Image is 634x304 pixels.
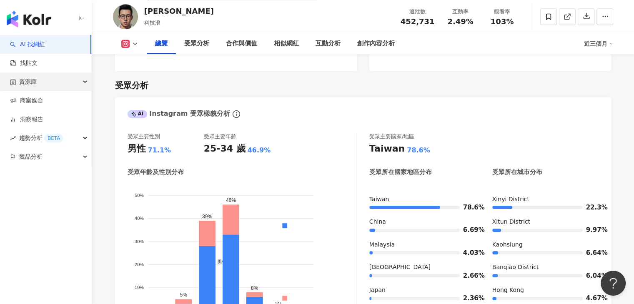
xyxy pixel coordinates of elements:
[407,146,430,155] div: 78.6%
[463,295,476,302] span: 2.36%
[155,39,168,49] div: 總覽
[204,142,246,155] div: 25-34 歲
[128,110,148,118] div: AI
[492,168,542,177] div: 受眾所在城市分布
[586,295,599,302] span: 4.67%
[601,271,626,296] iframe: Help Scout Beacon - Open
[463,273,476,279] span: 2.66%
[369,133,414,140] div: 受眾主要國家/地區
[144,20,160,26] span: 科技浪
[492,286,599,294] div: Hong Kong
[7,11,51,27] img: logo
[128,142,146,155] div: 男性
[369,241,476,249] div: Malaysia
[369,142,405,155] div: Taiwan
[401,7,435,16] div: 追蹤數
[369,286,476,294] div: Japan
[19,129,63,147] span: 趨勢分析
[369,218,476,226] div: China
[357,39,395,49] div: 創作內容分析
[231,109,241,119] span: info-circle
[369,168,432,177] div: 受眾所在國家地區分布
[463,204,476,211] span: 78.6%
[226,39,257,49] div: 合作與價值
[134,216,143,221] tspan: 40%
[492,241,599,249] div: Kaohsiung
[248,146,271,155] div: 46.9%
[10,59,38,67] a: 找貼文
[586,204,599,211] span: 22.3%
[134,239,143,244] tspan: 30%
[463,227,476,233] span: 6.69%
[274,39,299,49] div: 相似網紅
[128,133,160,140] div: 受眾主要性別
[115,80,148,91] div: 受眾分析
[486,7,518,16] div: 觀看率
[44,134,63,142] div: BETA
[401,17,435,26] span: 452,731
[10,115,43,124] a: 洞察報告
[134,285,143,290] tspan: 10%
[148,146,171,155] div: 71.1%
[447,17,473,26] span: 2.49%
[586,273,599,279] span: 6.04%
[113,4,138,29] img: KOL Avatar
[128,109,230,118] div: Instagram 受眾樣貌分析
[586,250,599,256] span: 6.64%
[144,6,214,16] div: [PERSON_NAME]
[492,218,599,226] div: Xitun District
[369,195,476,204] div: Taiwan
[10,135,16,141] span: rise
[134,192,143,197] tspan: 50%
[584,37,613,50] div: 近三個月
[463,250,476,256] span: 4.03%
[19,72,37,91] span: 資源庫
[316,39,341,49] div: 互動分析
[10,97,43,105] a: 商案媒合
[491,17,514,26] span: 103%
[204,133,236,140] div: 受眾主要年齡
[128,168,184,177] div: 受眾年齡及性別分布
[211,259,227,265] span: 男性
[19,147,43,166] span: 競品分析
[184,39,209,49] div: 受眾分析
[369,263,476,272] div: [GEOGRAPHIC_DATA]
[586,227,599,233] span: 9.97%
[445,7,476,16] div: 互動率
[10,40,45,49] a: searchAI 找網紅
[492,263,599,272] div: Banqiao District
[492,195,599,204] div: Xinyi District
[134,262,143,267] tspan: 20%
